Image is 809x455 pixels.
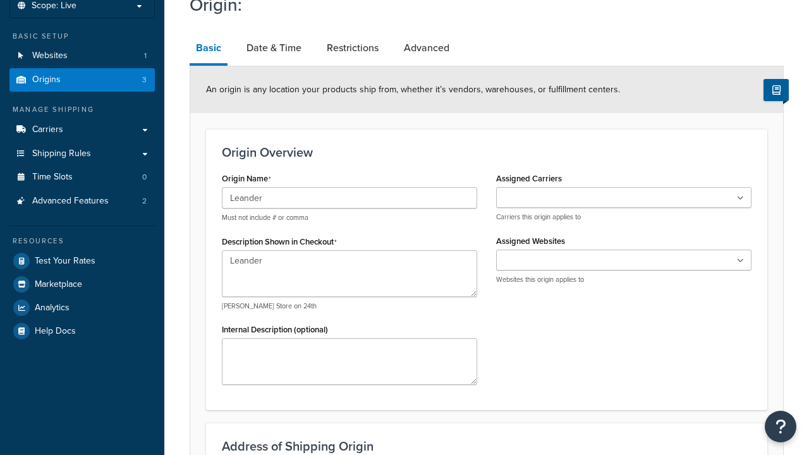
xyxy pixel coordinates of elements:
span: Websites [32,51,68,61]
p: Websites this origin applies to [496,275,751,284]
a: Basic [190,33,228,66]
li: Time Slots [9,166,155,189]
h3: Address of Shipping Origin [222,439,751,453]
a: Marketplace [9,273,155,296]
span: 1 [144,51,147,61]
span: Carriers [32,124,63,135]
span: Scope: Live [32,1,76,11]
div: Resources [9,236,155,246]
label: Assigned Websites [496,236,565,246]
label: Assigned Carriers [496,174,562,183]
span: 2 [142,196,147,207]
label: Origin Name [222,174,271,184]
a: Analytics [9,296,155,319]
span: Time Slots [32,172,73,183]
span: Origins [32,75,61,85]
li: Advanced Features [9,190,155,213]
button: Show Help Docs [763,79,789,101]
span: An origin is any location your products ship from, whether it’s vendors, warehouses, or fulfillme... [206,83,620,96]
a: Carriers [9,118,155,142]
span: Analytics [35,303,70,313]
a: Time Slots0 [9,166,155,189]
a: Advanced [398,33,456,63]
button: Open Resource Center [765,411,796,442]
div: Manage Shipping [9,104,155,115]
label: Description Shown in Checkout [222,237,337,247]
p: [PERSON_NAME] Store on 24th [222,301,477,311]
span: Test Your Rates [35,256,95,267]
a: Websites1 [9,44,155,68]
p: Carriers this origin applies to [496,212,751,222]
span: 3 [142,75,147,85]
span: Help Docs [35,326,76,337]
a: Help Docs [9,320,155,343]
a: Shipping Rules [9,142,155,166]
li: Origins [9,68,155,92]
a: Date & Time [240,33,308,63]
li: Websites [9,44,155,68]
span: Marketplace [35,279,82,290]
span: Shipping Rules [32,149,91,159]
div: Basic Setup [9,31,155,42]
a: Restrictions [320,33,385,63]
a: Test Your Rates [9,250,155,272]
span: Advanced Features [32,196,109,207]
a: Advanced Features2 [9,190,155,213]
label: Internal Description (optional) [222,325,328,334]
h3: Origin Overview [222,145,751,159]
span: 0 [142,172,147,183]
a: Origins3 [9,68,155,92]
p: Must not include # or comma [222,213,477,222]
